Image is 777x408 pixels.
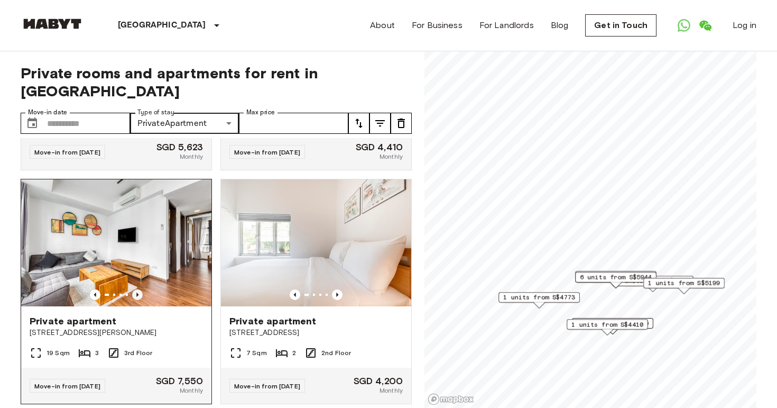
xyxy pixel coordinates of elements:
[156,142,203,152] span: SGD 5,623
[246,108,275,117] label: Max price
[380,152,403,161] span: Monthly
[34,148,100,156] span: Move-in from [DATE]
[498,292,580,309] div: Map marker
[369,113,391,134] button: tune
[354,376,403,386] span: SGD 4,200
[356,142,403,152] span: SGD 4,410
[47,348,70,358] span: 19 Sqm
[246,348,267,358] span: 7 Sqm
[221,179,411,306] img: Marketing picture of unit SG-01-054-001-01
[22,113,43,134] button: Choose date
[290,289,300,300] button: Previous image
[30,328,203,338] span: [STREET_ADDRESS][PERSON_NAME]
[180,386,203,395] span: Monthly
[580,273,652,282] span: 6 units from S$5944
[332,289,343,300] button: Previous image
[733,19,756,32] a: Log in
[21,179,212,404] a: Marketing picture of unit SG-01-002-003-01Previous imagePrevious imagePrivate apartment[STREET_AD...
[220,179,412,404] a: Marketing picture of unit SG-01-054-001-01Previous imagePrevious imagePrivate apartment[STREET_AD...
[321,348,351,358] span: 2nd Floor
[118,19,206,32] p: [GEOGRAPHIC_DATA]
[180,152,203,161] span: Monthly
[132,289,143,300] button: Previous image
[21,179,211,306] img: Marketing picture of unit SG-01-002-003-01
[673,15,695,36] a: Open WhatsApp
[234,382,300,390] span: Move-in from [DATE]
[572,318,653,334] div: Map marker
[229,328,403,338] span: [STREET_ADDRESS]
[695,15,716,36] a: Open WeChat
[137,108,174,117] label: Type of stay
[21,64,412,100] span: Private rooms and apartments for rent in [GEOGRAPHIC_DATA]
[577,319,649,328] span: 1 units from S$3600
[21,19,84,29] img: Habyt
[95,348,99,358] span: 3
[617,276,689,286] span: 1 units from S$4841
[428,393,474,405] a: Mapbox logo
[503,293,575,302] span: 1 units from S$4773
[156,376,203,386] span: SGD 7,550
[130,113,239,134] div: PrivateApartment
[292,348,296,358] span: 2
[391,113,412,134] button: tune
[124,348,152,358] span: 3rd Floor
[380,386,403,395] span: Monthly
[90,289,100,300] button: Previous image
[28,108,67,117] label: Move-in date
[370,19,395,32] a: About
[585,14,656,37] a: Get in Touch
[571,320,643,329] span: 1 units from S$4410
[575,271,656,287] div: Map marker
[348,113,369,134] button: tune
[34,382,100,390] span: Move-in from [DATE]
[30,315,117,328] span: Private apartment
[234,148,300,156] span: Move-in from [DATE]
[479,19,534,32] a: For Landlords
[412,19,462,32] a: For Business
[567,319,648,336] div: Map marker
[229,315,317,328] span: Private apartment
[612,276,693,292] div: Map marker
[643,278,725,294] div: Map marker
[575,272,656,288] div: Map marker
[648,278,720,288] span: 1 units from S$5199
[580,271,652,281] span: 1 units from S$5623
[551,19,569,32] a: Blog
